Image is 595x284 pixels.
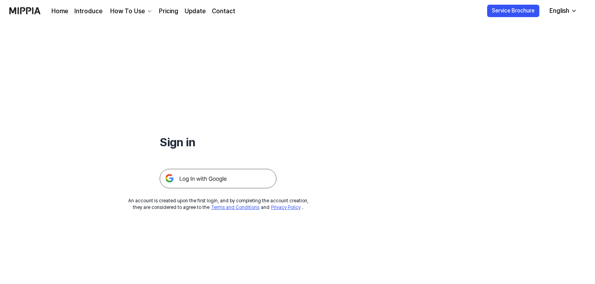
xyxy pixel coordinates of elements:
div: How To Use [109,7,146,16]
button: English [543,3,582,19]
button: Service Brochure [487,5,539,17]
div: An account is created upon the first login, and by completing the account creation, they are cons... [128,198,308,211]
button: How To Use [109,7,153,16]
a: Pricing [159,7,178,16]
img: 구글 로그인 버튼 [160,169,276,188]
a: Privacy Policy [271,205,301,210]
a: Terms and Conditions [211,205,259,210]
a: Introduce [74,7,102,16]
a: Home [51,7,68,16]
a: Update [185,7,206,16]
a: Contact [212,7,235,16]
div: English [548,6,571,16]
h1: Sign in [160,134,276,150]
